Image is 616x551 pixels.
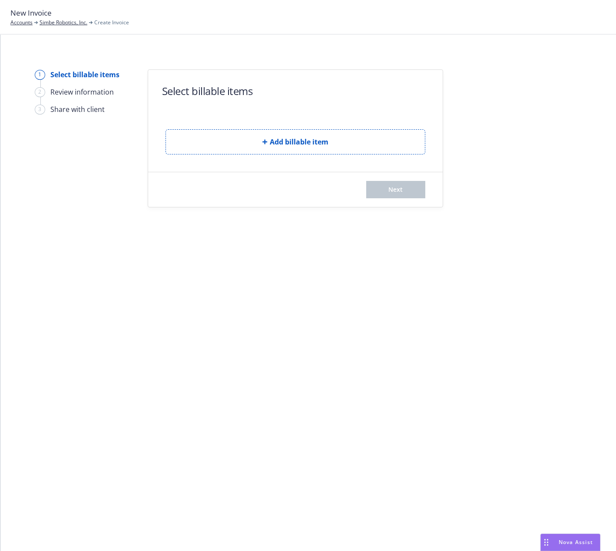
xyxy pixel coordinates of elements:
[35,87,45,97] div: 2
[94,19,129,26] span: Create Invoice
[162,84,253,98] h1: Select billable items
[366,181,425,198] button: Next
[541,534,552,551] div: Drag to move
[40,19,87,26] a: Simbe Robotics, Inc.
[10,19,33,26] a: Accounts
[35,70,45,80] div: 1
[35,105,45,115] div: 3
[10,7,52,19] span: New Invoice
[50,87,114,97] div: Review information
[388,185,403,194] span: Next
[540,534,600,551] button: Nova Assist
[50,104,105,115] div: Share with client
[270,137,328,147] span: Add billable item
[559,538,593,546] span: Nova Assist
[50,69,119,80] div: Select billable items
[166,129,425,154] button: Add billable item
